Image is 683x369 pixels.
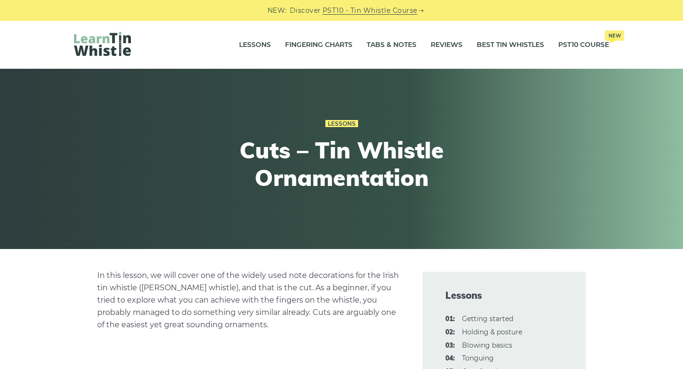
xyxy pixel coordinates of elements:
[445,340,455,351] span: 03:
[462,354,494,362] a: 04:Tonguing
[97,269,400,331] p: In this lesson, we will cover one of the widely used note decorations for the Irish tin whistle (...
[445,353,455,364] span: 04:
[445,327,455,338] span: 02:
[462,341,512,350] a: 03:Blowing basics
[325,120,358,128] a: Lessons
[285,33,352,57] a: Fingering Charts
[605,30,624,41] span: New
[558,33,609,57] a: PST10 CourseNew
[167,137,516,191] h1: Cuts – Tin Whistle Ornamentation
[445,289,563,302] span: Lessons
[239,33,271,57] a: Lessons
[462,314,513,323] a: 01:Getting started
[477,33,544,57] a: Best Tin Whistles
[367,33,416,57] a: Tabs & Notes
[445,314,455,325] span: 01:
[74,32,131,56] img: LearnTinWhistle.com
[431,33,462,57] a: Reviews
[462,328,522,336] a: 02:Holding & posture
